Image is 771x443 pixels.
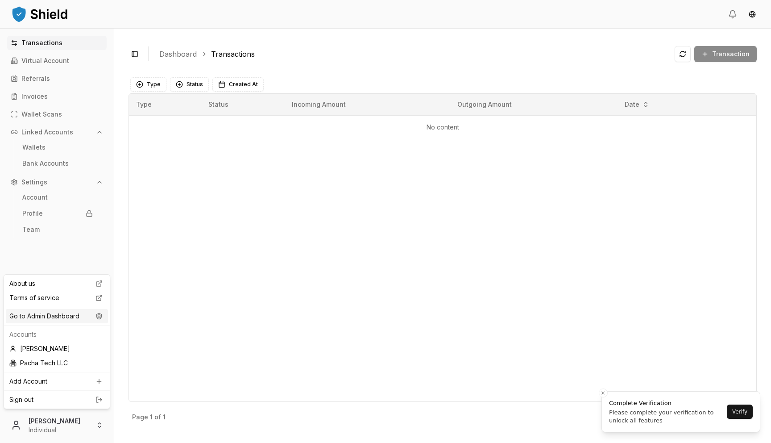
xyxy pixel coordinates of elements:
[6,309,108,323] div: Go to Admin Dashboard
[9,395,104,404] a: Sign out
[9,330,104,339] p: Accounts
[6,276,108,291] a: About us
[6,356,108,370] div: Pacha Tech LLC
[6,291,108,305] a: Terms of service
[6,342,108,356] div: [PERSON_NAME]
[6,374,108,389] a: Add Account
